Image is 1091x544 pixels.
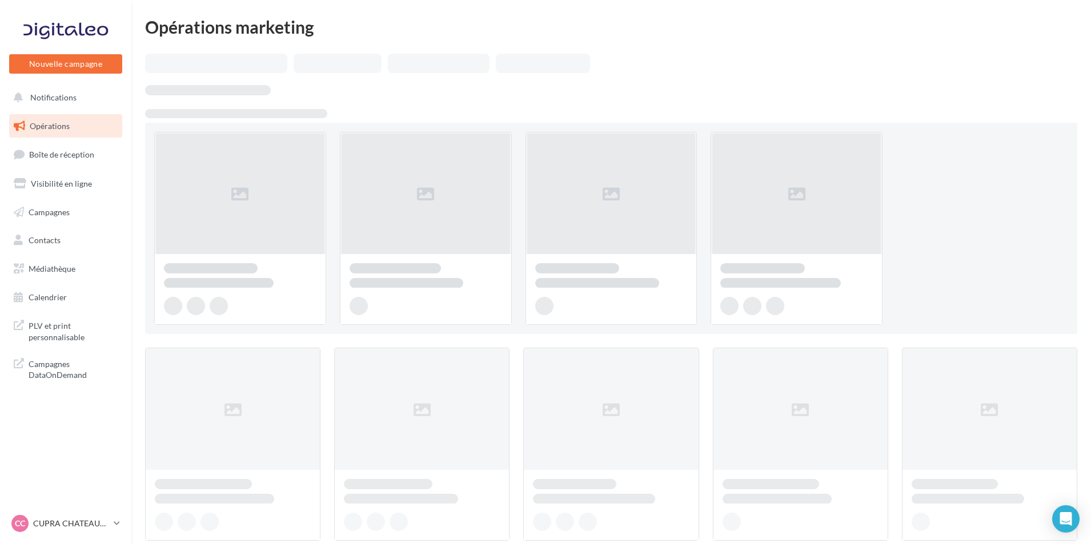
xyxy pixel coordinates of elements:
span: Boîte de réception [29,150,94,159]
span: CC [15,518,25,529]
span: Opérations [30,121,70,131]
a: Médiathèque [7,257,125,281]
button: Nouvelle campagne [9,54,122,74]
span: Campagnes [29,207,70,216]
span: Médiathèque [29,264,75,273]
a: PLV et print personnalisable [7,313,125,347]
span: Calendrier [29,292,67,302]
div: Opérations marketing [145,18,1077,35]
span: Contacts [29,235,61,245]
p: CUPRA CHATEAUROUX [33,518,109,529]
a: Campagnes [7,200,125,224]
span: Campagnes DataOnDemand [29,356,118,381]
a: CC CUPRA CHATEAUROUX [9,513,122,534]
a: Contacts [7,228,125,252]
a: Campagnes DataOnDemand [7,352,125,385]
a: Boîte de réception [7,142,125,167]
a: Visibilité en ligne [7,172,125,196]
a: Calendrier [7,285,125,309]
span: PLV et print personnalisable [29,318,118,342]
span: Notifications [30,92,77,102]
a: Opérations [7,114,125,138]
button: Notifications [7,86,120,110]
span: Visibilité en ligne [31,179,92,188]
div: Open Intercom Messenger [1052,505,1080,533]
